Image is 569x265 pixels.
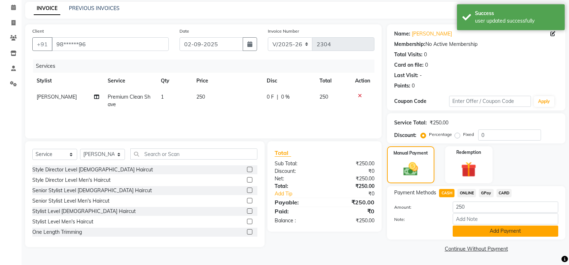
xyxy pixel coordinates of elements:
a: PREVIOUS INVOICES [69,5,120,11]
label: Client [32,28,44,34]
div: No Active Membership [394,41,558,48]
span: 0 % [281,93,290,101]
div: ₹250.00 [325,183,380,190]
div: Sub Total: [269,160,325,167]
input: Add Note [453,213,558,224]
span: | [277,93,278,101]
input: Enter Offer / Coupon Code [449,96,531,107]
label: Invoice Number [268,28,299,34]
div: Last Visit: [394,72,418,79]
div: Payable: [269,198,325,207]
div: Net: [269,175,325,183]
div: Success [475,10,559,17]
span: 1 [161,94,164,100]
div: ₹0 [334,190,380,198]
div: ₹250.00 [325,198,380,207]
div: Balance : [269,217,325,224]
div: Discount: [394,132,416,139]
label: Percentage [429,131,452,138]
label: Amount: [389,204,447,210]
div: Style Director Level [DEMOGRAPHIC_DATA] Haircut [32,166,153,174]
div: 0 [424,51,427,58]
input: Amount [453,202,558,213]
div: Membership: [394,41,425,48]
div: Stylist Level Men's Haircut [32,218,93,226]
span: CASH [439,189,454,197]
a: Add Tip [269,190,334,198]
img: _gift.svg [456,160,481,179]
div: Total: [269,183,325,190]
div: Total Visits: [394,51,423,58]
div: Name: [394,30,410,38]
th: Stylist [32,73,103,89]
button: +91 [32,37,52,51]
div: - [420,72,422,79]
div: Stylist Level [DEMOGRAPHIC_DATA] Haircut [32,208,136,215]
div: Discount: [269,167,325,175]
span: GPay [479,189,494,197]
span: CARD [496,189,512,197]
span: Total [275,149,291,157]
div: Paid: [269,207,325,216]
button: Add Payment [453,226,558,237]
div: Senior Stylist Level Men's Haircut [32,197,109,205]
span: Premium Clean Shave [108,94,150,108]
th: Action [351,73,374,89]
th: Service [103,73,157,89]
div: ₹0 [325,207,380,216]
span: 0 F [267,93,274,101]
label: Manual Payment [393,150,428,156]
span: 250 [320,94,328,100]
div: 0 [425,61,428,69]
span: Payment Methods [394,189,436,197]
label: Date [179,28,189,34]
label: Redemption [456,149,481,156]
div: user updated successfully [475,17,559,25]
div: ₹250.00 [325,160,380,167]
div: Services [33,60,380,73]
div: Card on file: [394,61,424,69]
button: Apply [534,96,554,107]
div: ₹250.00 [430,119,448,127]
span: ONLINE [457,189,476,197]
input: Search by Name/Mobile/Email/Code [52,37,169,51]
div: ₹250.00 [325,217,380,224]
input: Search or Scan [130,148,257,160]
label: Note: [389,216,447,223]
th: Disc [262,73,316,89]
th: Price [192,73,262,89]
div: Points: [394,82,410,90]
div: ₹250.00 [325,175,380,183]
span: [PERSON_NAME] [37,94,77,100]
div: One Length Trimming [32,228,82,236]
a: INVOICE [34,2,60,15]
label: Fixed [463,131,474,138]
div: ₹0 [325,167,380,175]
img: _cash.svg [399,161,423,178]
th: Total [315,73,351,89]
div: Senior Stylist Level [DEMOGRAPHIC_DATA] Haircut [32,187,152,194]
div: 0 [412,82,415,90]
div: Service Total: [394,119,427,127]
div: Coupon Code [394,98,449,105]
span: 250 [196,94,205,100]
a: Continue Without Payment [388,245,564,253]
a: [PERSON_NAME] [412,30,452,38]
div: Style Director Level Men's Haircut [32,176,111,184]
th: Qty [157,73,192,89]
